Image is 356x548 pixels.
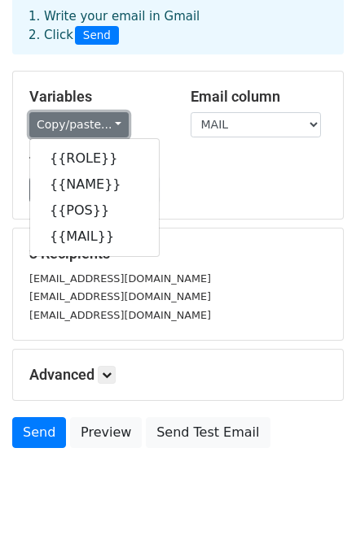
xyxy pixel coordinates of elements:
[275,470,356,548] iframe: Chat Widget
[29,309,211,321] small: [EMAIL_ADDRESS][DOMAIN_NAME]
[146,417,270,448] a: Send Test Email
[191,88,327,106] h5: Email column
[29,245,327,263] h5: 3 Recipients
[16,7,340,45] div: 1. Write your email in Gmail 2. Click
[70,417,142,448] a: Preview
[29,112,129,137] a: Copy/paste...
[12,417,66,448] a: Send
[29,272,211,285] small: [EMAIL_ADDRESS][DOMAIN_NAME]
[75,26,119,46] span: Send
[275,470,356,548] div: Tiện ích trò chuyện
[30,224,159,250] a: {{MAIL}}
[29,366,327,384] h5: Advanced
[30,172,159,198] a: {{NAME}}
[29,88,166,106] h5: Variables
[30,198,159,224] a: {{POS}}
[29,290,211,302] small: [EMAIL_ADDRESS][DOMAIN_NAME]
